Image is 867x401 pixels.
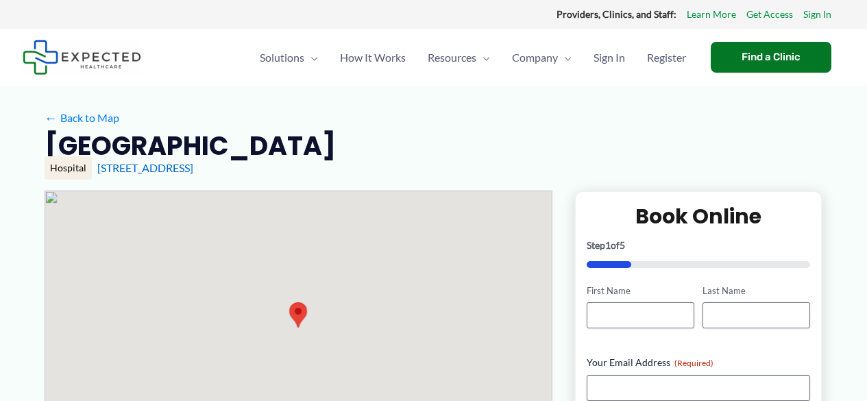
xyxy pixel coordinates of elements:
strong: Providers, Clinics, and Staff: [557,8,676,20]
a: Register [636,34,697,82]
span: Company [512,34,558,82]
a: Learn More [687,5,736,23]
span: Solutions [260,34,304,82]
label: Last Name [703,284,810,297]
a: Sign In [583,34,636,82]
span: 5 [620,239,625,251]
a: Get Access [746,5,793,23]
span: Sign In [594,34,625,82]
label: Your Email Address [587,356,811,369]
a: ResourcesMenu Toggle [417,34,501,82]
nav: Primary Site Navigation [249,34,697,82]
a: Sign In [803,5,831,23]
span: 1 [605,239,611,251]
span: Menu Toggle [558,34,572,82]
a: CompanyMenu Toggle [501,34,583,82]
h2: Book Online [587,203,811,230]
span: How It Works [340,34,406,82]
label: First Name [587,284,694,297]
a: ←Back to Map [45,108,119,128]
a: [STREET_ADDRESS] [97,161,193,174]
span: Menu Toggle [304,34,318,82]
a: Find a Clinic [711,42,831,73]
span: (Required) [674,358,713,368]
span: ← [45,111,58,124]
span: Register [647,34,686,82]
a: SolutionsMenu Toggle [249,34,329,82]
span: Resources [428,34,476,82]
span: Menu Toggle [476,34,490,82]
p: Step of [587,241,811,250]
div: Hospital [45,156,92,180]
a: How It Works [329,34,417,82]
img: Expected Healthcare Logo - side, dark font, small [23,40,141,75]
h2: [GEOGRAPHIC_DATA] [45,129,336,162]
